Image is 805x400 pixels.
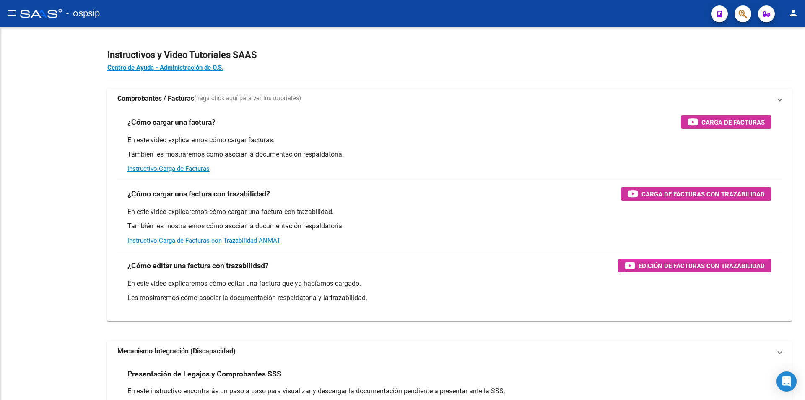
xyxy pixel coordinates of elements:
p: Les mostraremos cómo asociar la documentación respaldatoria y la trazabilidad. [127,293,771,303]
button: Carga de Facturas con Trazabilidad [621,187,771,201]
span: Carga de Facturas con Trazabilidad [641,189,765,199]
button: Edición de Facturas con Trazabilidad [618,259,771,272]
p: En este video explicaremos cómo cargar facturas. [127,136,771,145]
div: Comprobantes / Facturas(haga click aquí para ver los tutoriales) [107,109,792,321]
mat-icon: person [788,8,798,18]
span: Carga de Facturas [701,117,765,128]
a: Instructivo Carga de Facturas [127,165,210,173]
button: Carga de Facturas [681,115,771,129]
h3: ¿Cómo cargar una factura? [127,116,216,128]
div: Open Intercom Messenger [776,371,797,392]
p: También les mostraremos cómo asociar la documentación respaldatoria. [127,150,771,159]
h3: ¿Cómo cargar una factura con trazabilidad? [127,188,270,200]
mat-expansion-panel-header: Comprobantes / Facturas(haga click aquí para ver los tutoriales) [107,89,792,109]
p: En este video explicaremos cómo editar una factura que ya habíamos cargado. [127,279,771,288]
h3: Presentación de Legajos y Comprobantes SSS [127,368,281,380]
h3: ¿Cómo editar una factura con trazabilidad? [127,260,269,272]
span: (haga click aquí para ver los tutoriales) [194,94,301,103]
span: Edición de Facturas con Trazabilidad [639,261,765,271]
mat-icon: menu [7,8,17,18]
a: Instructivo Carga de Facturas con Trazabilidad ANMAT [127,237,280,244]
a: Centro de Ayuda - Administración de O.S. [107,64,223,71]
h2: Instructivos y Video Tutoriales SAAS [107,47,792,63]
strong: Comprobantes / Facturas [117,94,194,103]
span: - ospsip [66,4,100,23]
strong: Mecanismo Integración (Discapacidad) [117,347,236,356]
p: También les mostraremos cómo asociar la documentación respaldatoria. [127,222,771,231]
p: En este instructivo encontrarás un paso a paso para visualizar y descargar la documentación pendi... [127,387,771,396]
mat-expansion-panel-header: Mecanismo Integración (Discapacidad) [107,341,792,361]
p: En este video explicaremos cómo cargar una factura con trazabilidad. [127,207,771,217]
